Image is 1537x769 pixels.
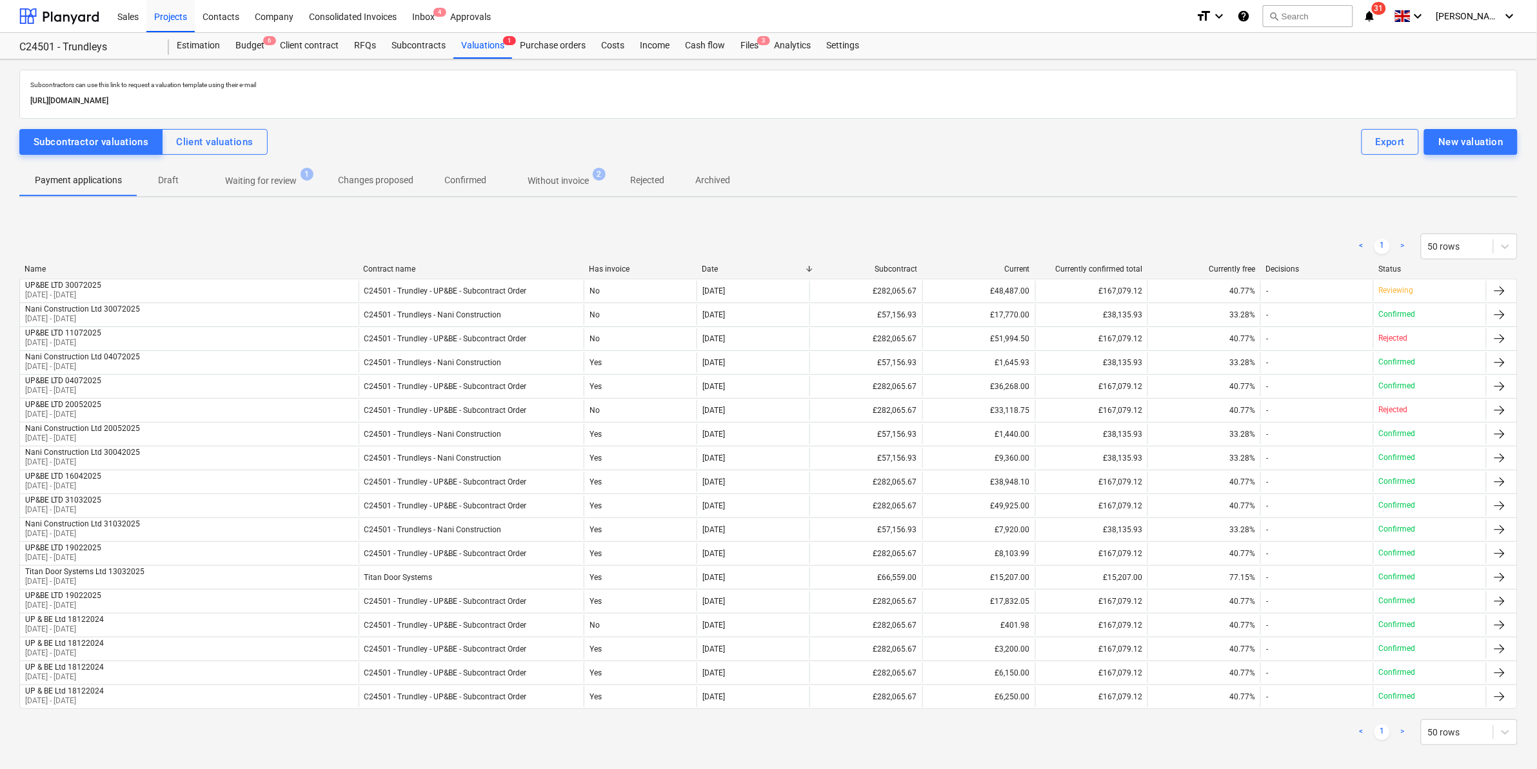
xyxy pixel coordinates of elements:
div: Client valuations [176,134,253,150]
div: £15,207.00 [922,567,1035,588]
span: 2 [593,168,606,181]
div: Yes [584,424,697,444]
p: Confirmed [1379,667,1416,678]
div: [DATE] [702,430,725,439]
div: [DATE] [702,501,725,510]
div: Budget [228,33,272,59]
span: 77.15% [1229,573,1255,582]
div: [DATE] [702,549,725,558]
a: Income [632,33,677,59]
p: Subcontractors can use this link to request a valuation template using their e-mail [30,81,1507,89]
div: C24501 - Trundleys - Nani Construction [364,430,502,439]
div: Subcontracts [384,33,453,59]
div: £1,645.93 [922,352,1035,373]
div: £1,440.00 [922,424,1035,444]
div: - [1266,382,1268,391]
div: UP&BE LTD 16042025 [25,472,101,481]
div: No [584,328,697,349]
div: Valuations [453,33,512,59]
div: Subcontractor valuations [34,134,148,150]
div: UP&BE LTD 20052025 [25,400,101,409]
p: Rejected [1379,404,1408,415]
div: New valuation [1438,134,1503,150]
div: UP & BE Ltd 18122024 [25,663,104,672]
span: 40.77% [1229,549,1255,558]
div: C24501 - Trundleys - Nani Construction [364,454,502,463]
div: £15,207.00 [1035,567,1148,588]
div: - [1266,454,1268,463]
span: 40.77% [1229,597,1255,606]
span: 33.28% [1229,525,1255,534]
div: £66,559.00 [809,567,922,588]
div: C24501 - Trundley - UP&BE - Subcontract Order [364,406,527,415]
div: - [1266,310,1268,319]
div: £17,770.00 [922,305,1035,325]
div: Cash flow [677,33,733,59]
div: - [1266,644,1268,654]
div: [DATE] [702,454,725,463]
div: Yes [584,472,697,492]
p: Confirmed [1379,381,1416,392]
div: Titan Door Systems Ltd 13032025 [25,567,144,576]
div: C24501 - Trundley - UP&BE - Subcontract Order [364,644,527,654]
p: Archived [695,174,730,187]
div: Purchase orders [512,33,593,59]
a: Previous page [1354,239,1369,254]
div: £38,135.93 [1035,519,1148,540]
div: £57,156.93 [809,305,922,325]
a: Client contract [272,33,346,59]
div: Yes [584,376,697,397]
p: Confirmed [1379,428,1416,439]
p: [DATE] - [DATE] [25,290,101,301]
div: Nani Construction Ltd 30042025 [25,448,140,457]
div: £282,065.67 [809,591,922,612]
div: C24501 - Trundley - UP&BE - Subcontract Order [364,692,527,701]
p: [DATE] - [DATE] [25,433,140,444]
p: [DATE] - [DATE] [25,314,140,325]
p: Confirmed [444,174,486,187]
div: £282,065.67 [809,686,922,707]
button: Search [1263,5,1353,27]
p: Confirmed [1379,619,1416,630]
div: UP&BE LTD 19022025 [25,591,101,600]
div: C24501 - Trundley - UP&BE - Subcontract Order [364,668,527,677]
span: 6 [263,36,276,45]
i: Knowledge base [1237,8,1250,24]
div: £167,079.12 [1035,663,1148,683]
div: C24501 - Trundley - UP&BE - Subcontract Order [364,286,527,295]
div: No [584,305,697,325]
p: [DATE] - [DATE] [25,600,101,611]
div: £8,103.99 [922,543,1035,564]
div: Status [1379,265,1482,274]
div: Yes [584,567,697,588]
div: C24501 - Trundley - UP&BE - Subcontract Order [364,334,527,343]
div: - [1266,597,1268,606]
div: £49,925.00 [922,495,1035,516]
div: Costs [593,33,632,59]
div: Yes [584,639,697,659]
p: Changes proposed [338,174,413,187]
div: £38,135.93 [1035,352,1148,373]
div: Estimation [169,33,228,59]
p: Confirmed [1379,357,1416,368]
div: £38,135.93 [1035,305,1148,325]
span: 33.28% [1229,454,1255,463]
div: £401.98 [922,615,1035,635]
div: [DATE] [702,310,725,319]
div: £57,156.93 [809,424,922,444]
div: Chat Widget [1473,707,1537,769]
div: £167,079.12 [1035,400,1148,421]
span: 40.77% [1229,406,1255,415]
div: C24501 - Trundleys - Nani Construction [364,525,502,534]
div: Nani Construction Ltd 20052025 [25,424,140,433]
div: Yes [584,519,697,540]
div: [DATE] [702,286,725,295]
div: Yes [584,663,697,683]
a: Previous page [1354,724,1369,740]
p: [DATE] - [DATE] [25,504,101,515]
div: £7,920.00 [922,519,1035,540]
div: Nani Construction Ltd 04072025 [25,352,140,361]
i: notifications [1363,8,1376,24]
div: [DATE] [702,358,725,367]
div: £38,135.93 [1035,424,1148,444]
